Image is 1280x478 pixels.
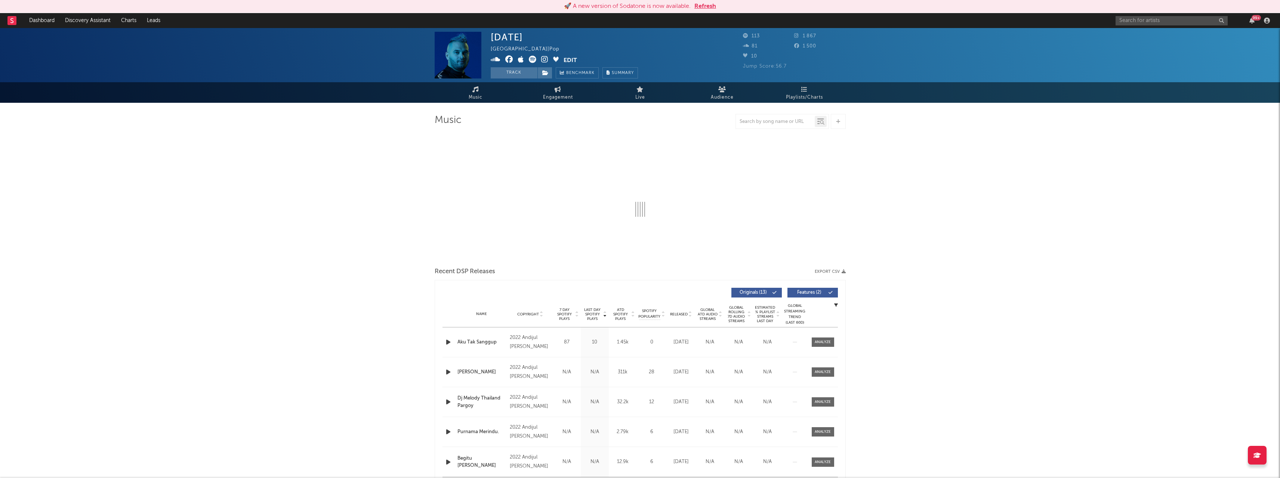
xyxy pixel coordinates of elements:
button: Summary [602,67,638,78]
span: Released [670,312,688,317]
div: Purnama Merindu. [457,428,506,436]
span: Jump Score: 56.7 [743,64,787,69]
span: 7 Day Spotify Plays [555,308,574,321]
span: ATD Spotify Plays [611,308,630,321]
a: Discovery Assistant [60,13,116,28]
div: N/A [726,458,751,466]
span: Benchmark [566,69,595,78]
a: Playlists/Charts [764,82,846,103]
span: Audience [711,93,734,102]
button: 99+ [1249,18,1255,24]
span: Engagement [543,93,573,102]
a: Music [435,82,517,103]
div: [DATE] [491,32,523,43]
span: Originals ( 13 ) [736,290,771,295]
div: 87 [555,339,579,346]
span: 113 [743,34,760,38]
div: 1.45k [611,339,635,346]
button: Export CSV [815,269,846,274]
div: N/A [726,368,751,376]
div: 0 [639,339,665,346]
div: [DATE] [669,458,694,466]
div: N/A [583,368,607,376]
a: Leads [142,13,166,28]
span: 81 [743,44,758,49]
div: N/A [697,339,722,346]
div: Aku Tak Sanggup [457,339,506,346]
div: 10 [583,339,607,346]
div: 🚀 A new version of Sodatone is now available. [564,2,691,11]
span: Global ATD Audio Streams [697,308,718,321]
div: 28 [639,368,665,376]
div: N/A [755,368,780,376]
div: N/A [755,458,780,466]
button: Features(2) [787,288,838,297]
div: 2022 Andijul [PERSON_NAME] [510,333,550,351]
span: Global Rolling 7D Audio Streams [726,305,747,323]
a: Dj Melody Thailand Pargoy [457,395,506,409]
span: Last Day Spotify Plays [583,308,602,321]
a: Audience [681,82,764,103]
div: N/A [697,368,722,376]
div: [DATE] [669,398,694,406]
span: Spotify Popularity [638,308,660,320]
div: N/A [755,428,780,436]
button: Track [491,67,537,78]
input: Search for artists [1116,16,1228,25]
span: 10 [743,54,757,59]
div: [DATE] [669,428,694,436]
div: Begitu [PERSON_NAME] [457,455,506,469]
div: [DATE] [669,368,694,376]
a: Benchmark [556,67,599,78]
div: N/A [697,428,722,436]
span: Recent DSP Releases [435,267,495,276]
span: Live [635,93,645,102]
div: 12 [639,398,665,406]
span: Estimated % Playlist Streams Last Day [755,305,775,323]
div: N/A [555,458,579,466]
div: [GEOGRAPHIC_DATA] | Pop [491,45,568,54]
div: Name [457,311,506,317]
div: Global Streaming Trend (Last 60D) [784,303,806,326]
span: Music [469,93,482,102]
button: Refresh [694,2,716,11]
div: 2022 Andijul [PERSON_NAME] [510,423,550,441]
span: 1 500 [794,44,816,49]
div: N/A [583,428,607,436]
a: Engagement [517,82,599,103]
div: N/A [726,398,751,406]
div: N/A [583,398,607,406]
div: 2022 Andijul [PERSON_NAME] [510,363,550,381]
div: N/A [555,368,579,376]
div: 311k [611,368,635,376]
div: 2022 Andijul [PERSON_NAME] [510,393,550,411]
div: 6 [639,428,665,436]
a: [PERSON_NAME] [457,368,506,376]
div: N/A [726,428,751,436]
a: Charts [116,13,142,28]
div: N/A [583,458,607,466]
div: [DATE] [669,339,694,346]
input: Search by song name or URL [736,119,815,125]
div: 2022 Andijul [PERSON_NAME] [510,453,550,471]
span: Features ( 2 ) [792,290,827,295]
span: Summary [612,71,634,75]
button: Originals(13) [731,288,782,297]
div: 12.9k [611,458,635,466]
div: 99 + [1252,15,1261,21]
div: N/A [697,398,722,406]
div: N/A [555,428,579,436]
div: N/A [755,398,780,406]
div: N/A [697,458,722,466]
div: N/A [755,339,780,346]
div: 32.2k [611,398,635,406]
span: Playlists/Charts [786,93,823,102]
div: 6 [639,458,665,466]
div: N/A [555,398,579,406]
div: 2.79k [611,428,635,436]
span: Copyright [517,312,539,317]
a: Dashboard [24,13,60,28]
a: Live [599,82,681,103]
